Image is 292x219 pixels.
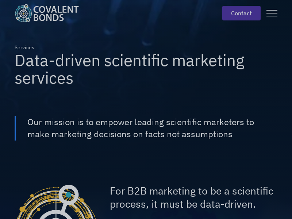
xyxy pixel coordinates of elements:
[27,116,277,141] div: Our mission is to empower leading scientific marketers to make marketing decisions on facts not a...
[15,44,34,51] div: Services
[222,6,261,20] a: contact
[15,51,277,87] h1: Data-driven scientific marketing services
[15,4,85,22] a: home
[15,4,79,22] img: Covalent Bonds White / Teal Logo
[110,184,277,211] h2: For B2B marketing to be a scientific process, it must be data-driven.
